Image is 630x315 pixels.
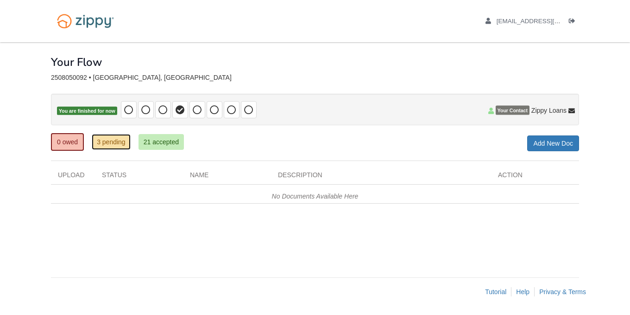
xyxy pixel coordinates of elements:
[485,18,603,27] a: edit profile
[491,170,579,184] div: Action
[51,74,579,82] div: 2508050092 • [GEOGRAPHIC_DATA], [GEOGRAPHIC_DATA]
[51,133,84,151] a: 0 owed
[485,288,506,296] a: Tutorial
[51,170,95,184] div: Upload
[95,170,183,184] div: Status
[271,170,491,184] div: Description
[531,106,567,115] span: Zippy Loans
[539,288,586,296] a: Privacy & Terms
[51,9,120,33] img: Logo
[527,135,579,151] a: Add New Doc
[92,134,131,150] a: 3 pending
[516,288,529,296] a: Help
[57,107,117,116] span: You are finished for now
[497,18,603,25] span: amacias131991@gmail.com
[272,193,359,200] em: No Documents Available Here
[139,134,184,150] a: 21 accepted
[51,56,102,68] h1: Your Flow
[183,170,271,184] div: Name
[496,106,529,115] span: Your Contact
[569,18,579,27] a: Log out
